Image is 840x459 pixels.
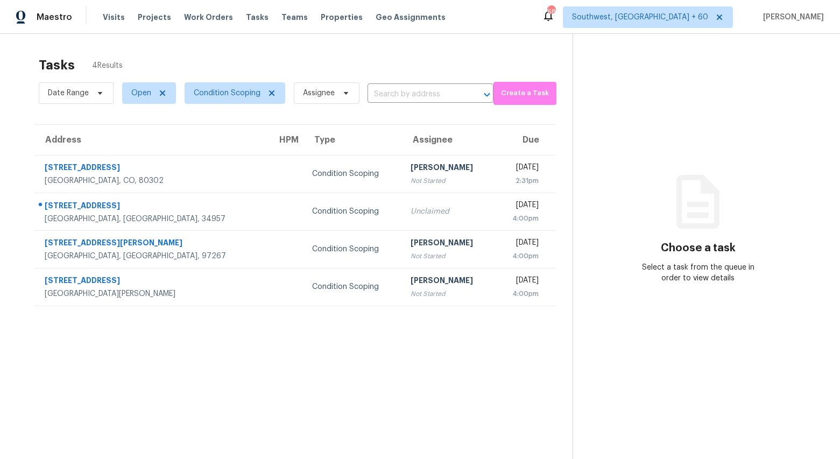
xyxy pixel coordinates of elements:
div: [GEOGRAPHIC_DATA], [GEOGRAPHIC_DATA], 34957 [45,214,260,224]
span: Create a Task [499,87,551,100]
div: [STREET_ADDRESS] [45,162,260,175]
span: Southwest, [GEOGRAPHIC_DATA] + 60 [572,12,708,23]
span: Assignee [303,88,335,98]
span: Work Orders [184,12,233,23]
th: Assignee [402,125,495,155]
span: Date Range [48,88,89,98]
th: Due [495,125,555,155]
div: Not Started [411,175,486,186]
span: Geo Assignments [376,12,446,23]
div: [STREET_ADDRESS] [45,200,260,214]
th: HPM [269,125,303,155]
span: [PERSON_NAME] [759,12,824,23]
span: Condition Scoping [194,88,260,98]
span: Tasks [246,13,269,21]
div: 686 [547,6,555,17]
div: [DATE] [504,200,539,213]
div: [DATE] [504,237,539,251]
div: Select a task from the queue in order to view details [636,262,760,284]
div: Condition Scoping [312,244,393,255]
div: [STREET_ADDRESS][PERSON_NAME] [45,237,260,251]
div: 2:31pm [504,175,539,186]
span: Maestro [37,12,72,23]
div: 4:00pm [504,288,539,299]
div: Condition Scoping [312,281,393,292]
div: Condition Scoping [312,168,393,179]
th: Type [303,125,401,155]
div: Unclaimed [411,206,486,217]
div: 4:00pm [504,213,539,224]
span: Projects [138,12,171,23]
div: [GEOGRAPHIC_DATA], CO, 80302 [45,175,260,186]
span: 4 Results [92,60,123,71]
div: Not Started [411,288,486,299]
div: 4:00pm [504,251,539,262]
div: [DATE] [504,162,539,175]
div: [PERSON_NAME] [411,162,486,175]
div: Not Started [411,251,486,262]
button: Open [479,87,495,102]
div: [DATE] [504,275,539,288]
th: Address [34,125,269,155]
span: Properties [321,12,363,23]
h2: Tasks [39,60,75,70]
div: [GEOGRAPHIC_DATA], [GEOGRAPHIC_DATA], 97267 [45,251,260,262]
button: Create a Task [493,82,556,105]
h3: Choose a task [661,243,736,253]
div: [STREET_ADDRESS] [45,275,260,288]
div: [PERSON_NAME] [411,237,486,251]
span: Open [131,88,151,98]
div: Condition Scoping [312,206,393,217]
div: [GEOGRAPHIC_DATA][PERSON_NAME] [45,288,260,299]
span: Teams [281,12,308,23]
span: Visits [103,12,125,23]
div: [PERSON_NAME] [411,275,486,288]
input: Search by address [368,86,463,103]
